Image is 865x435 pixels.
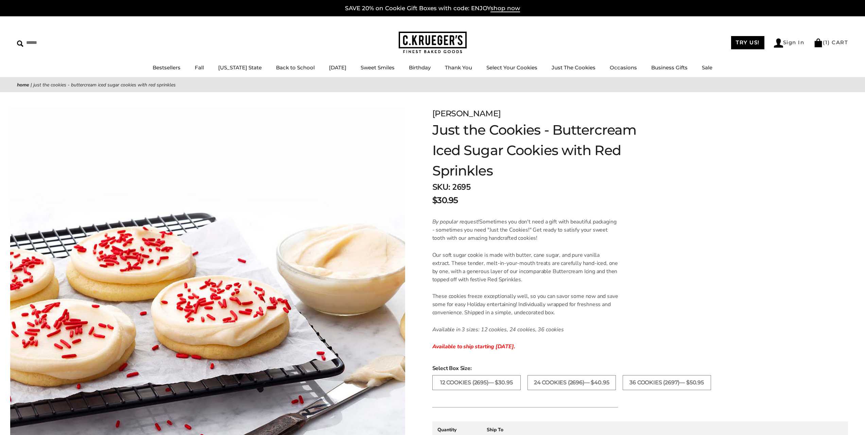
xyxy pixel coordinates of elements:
a: Fall [195,64,204,71]
em: Available in 3 sizes: 12 cookies, 24 cookies, 36 cookies [432,326,564,333]
p: These cookies freeze exceptionally well, so you can savor some now and save some for easy Holiday... [432,292,618,317]
input: Search [17,37,98,48]
span: shop now [490,5,520,12]
a: Just The Cookies [552,64,595,71]
img: Bag [814,38,823,47]
a: Sign In [774,38,805,48]
div: Ship To [487,426,542,433]
p: Sometimes you don't need a gift with beautiful packaging - sometimes you need "Just the Cookies!"... [432,218,618,242]
a: SAVE 20% on Cookie Gift Boxes with code: ENJOYshop now [345,5,520,12]
span: 2695 [452,182,470,193]
label: 24 COOKIES (2696)— $40.95 [527,375,616,390]
label: 12 COOKIES (2695)— $30.95 [432,375,521,390]
a: Bestsellers [153,64,180,71]
span: Available to ship starting [DATE]. [432,343,515,350]
a: Back to School [276,64,315,71]
h1: Just the Cookies - Buttercream Iced Sugar Cookies with Red Sprinkles [432,120,649,181]
strong: SKU: [432,182,450,193]
img: Account [774,38,783,48]
a: [US_STATE] State [218,64,262,71]
img: Search [17,40,23,47]
label: 36 COOKIES (2697)— $50.95 [623,375,711,390]
nav: breadcrumbs [17,81,848,89]
a: Business Gifts [651,64,688,71]
span: 1 [825,39,828,46]
span: Just the Cookies - Buttercream Iced Sugar Cookies with Red Sprinkles [33,82,176,88]
a: Thank You [445,64,472,71]
a: Sweet Smiles [361,64,395,71]
a: TRY US! [731,36,764,49]
span: Select Box Size: [432,364,848,372]
a: Select Your Cookies [486,64,537,71]
a: Sale [702,64,712,71]
a: Home [17,82,29,88]
em: By popular request! [432,218,480,225]
a: [DATE] [329,64,346,71]
div: Quantity [437,426,478,433]
span: | [31,82,32,88]
img: C.KRUEGER'S [399,32,467,54]
p: Our soft sugar cookie is made with butter, cane sugar, and pure vanilla extract. These tender, me... [432,251,618,284]
a: (1) CART [814,39,848,46]
div: [PERSON_NAME] [432,107,649,120]
a: Occasions [610,64,637,71]
a: Birthday [409,64,431,71]
span: $30.95 [432,194,458,206]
